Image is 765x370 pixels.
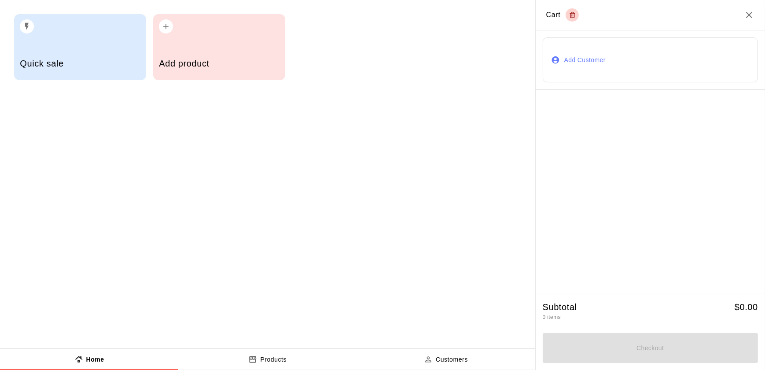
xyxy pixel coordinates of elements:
p: Products [260,355,287,364]
h5: $ 0.00 [735,301,758,313]
button: Close [744,10,754,20]
h5: Subtotal [543,301,577,313]
button: Add Customer [543,37,758,82]
p: Customers [436,355,468,364]
h5: Quick sale [20,58,140,70]
h5: Add product [159,58,279,70]
button: Empty cart [566,8,579,22]
button: Quick sale [14,14,146,80]
div: Cart [546,8,579,22]
p: Home [86,355,104,364]
span: 0 items [543,314,561,320]
button: Add product [153,14,285,80]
